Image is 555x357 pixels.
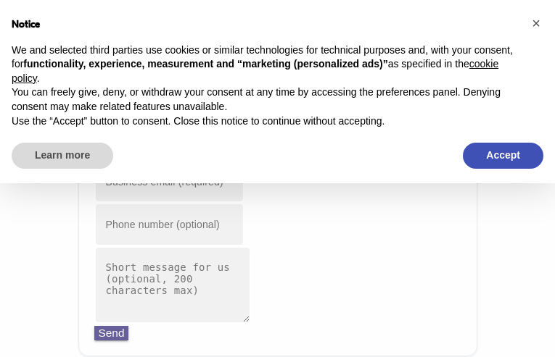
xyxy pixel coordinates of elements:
button: Send [94,326,129,340]
p: You can freely give, deny, or withdraw your consent at any time by accessing the preferences pane... [12,85,520,114]
p: We and selected third parties use cookies or similar technologies for technical purposes and, wit... [12,43,520,86]
span: × [532,15,540,31]
strong: functionality, experience, measurement and “marketing (personalized ads)” [23,58,387,70]
a: cookie policy [12,58,498,84]
button: Close this notice [525,12,548,35]
input: Phone number (optional) [94,203,244,245]
h2: Notice [12,17,520,32]
button: Accept [463,143,543,169]
p: Use the “Accept” button to consent. Close this notice to continue without accepting. [12,114,520,129]
button: Learn more [12,143,113,169]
